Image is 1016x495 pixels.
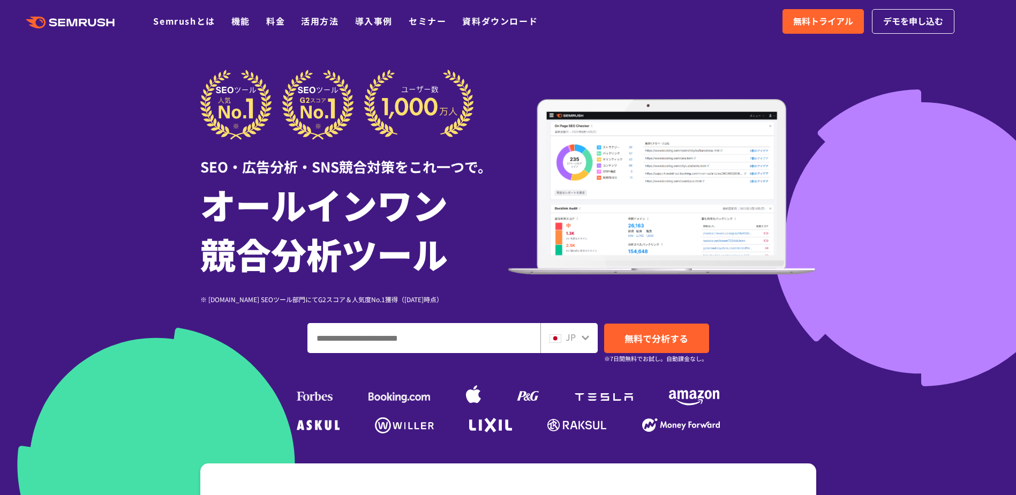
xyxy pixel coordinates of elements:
[462,14,538,27] a: 資料ダウンロード
[604,324,709,353] a: 無料で分析する
[566,331,576,343] span: JP
[872,9,954,34] a: デモを申し込む
[153,14,215,27] a: Semrushとは
[266,14,285,27] a: 料金
[782,9,864,34] a: 無料トライアル
[231,14,250,27] a: 機能
[355,14,393,27] a: 導入事例
[200,179,508,278] h1: オールインワン 競合分析ツール
[409,14,446,27] a: セミナー
[624,332,688,345] span: 無料で分析する
[301,14,338,27] a: 活用方法
[200,140,508,177] div: SEO・広告分析・SNS競合対策をこれ一つで。
[308,324,540,352] input: ドメイン、キーワードまたはURLを入力してください
[883,14,943,28] span: デモを申し込む
[793,14,853,28] span: 無料トライアル
[200,294,508,304] div: ※ [DOMAIN_NAME] SEOツール部門にてG2スコア＆人気度No.1獲得（[DATE]時点）
[604,354,708,364] small: ※7日間無料でお試し。自動課金なし。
